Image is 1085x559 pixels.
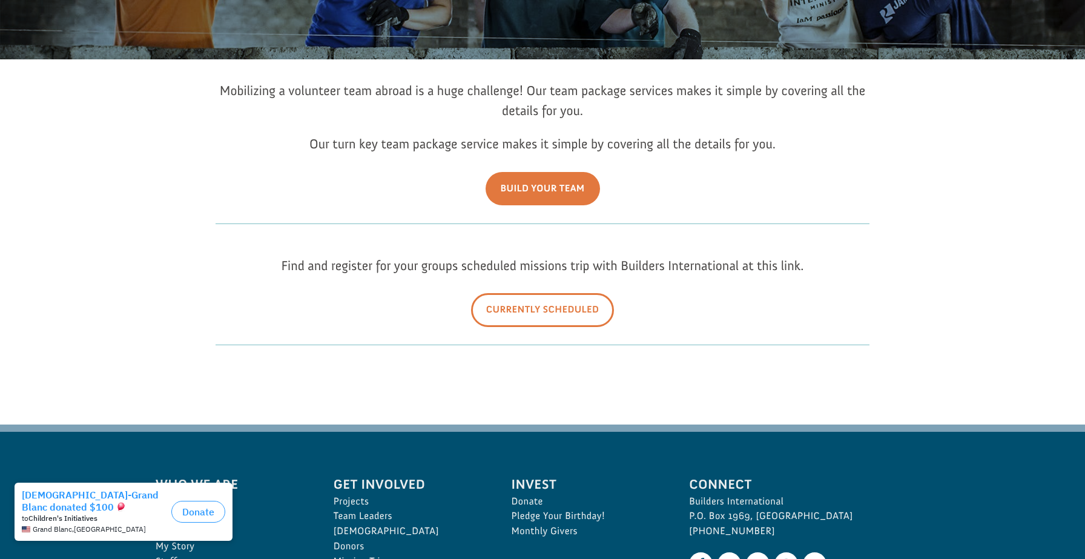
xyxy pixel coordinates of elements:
[220,82,866,119] span: Mobilizing a volunteer team abroad is a huge challenge! Our team package services makes it simple...
[512,509,663,524] a: Pledge Your Birthday!
[171,24,225,46] button: Donate
[156,474,307,494] span: Who We Are
[281,257,803,274] span: Find and register for your groups scheduled missions trip with Builders International at this link.
[334,509,485,524] a: Team Leaders
[334,474,485,494] span: Get Involved
[116,25,126,35] img: emoji balloon
[334,539,485,554] a: Donors
[512,524,663,539] a: Monthly Givers
[512,474,663,494] span: Invest
[33,48,146,57] span: Grand Blanc , [GEOGRAPHIC_DATA]
[334,494,485,509] a: Projects
[22,48,30,57] img: US.png
[689,474,929,494] span: Connect
[22,12,167,36] div: [DEMOGRAPHIC_DATA]-Grand Blanc donated $100
[512,494,663,509] a: Donate
[22,38,167,46] div: to
[689,494,929,539] p: Builders International P.O. Box 1969, [GEOGRAPHIC_DATA] [PHONE_NUMBER]
[334,524,485,539] a: [DEMOGRAPHIC_DATA]
[486,172,600,205] a: Build Your Team
[309,136,776,152] span: Our turn key team package service makes it simple by covering all the details for you.
[28,37,97,46] strong: Children's Initiatives
[471,293,615,326] a: Currently Scheduled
